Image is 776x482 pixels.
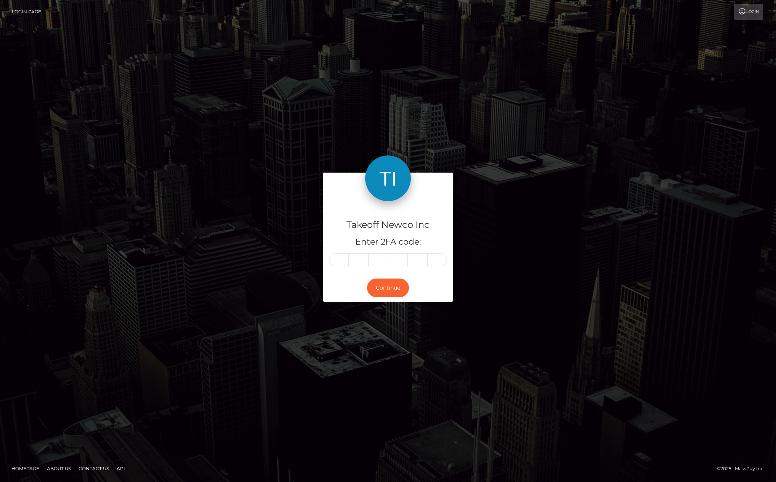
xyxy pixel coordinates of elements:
a: Homepage [8,463,42,474]
a: About Us [44,463,74,474]
a: Login [734,4,763,20]
h5: Enter 2FA code: [329,236,447,248]
h4: Takeoff Newco Inc [329,218,447,232]
a: Login Page [12,4,41,20]
img: Takeoff Newco Inc [365,155,411,201]
a: Contact Us [75,463,112,474]
a: API [114,463,128,474]
div: © 2025 , MassPay Inc. [717,464,770,473]
button: Continue [367,279,409,297]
